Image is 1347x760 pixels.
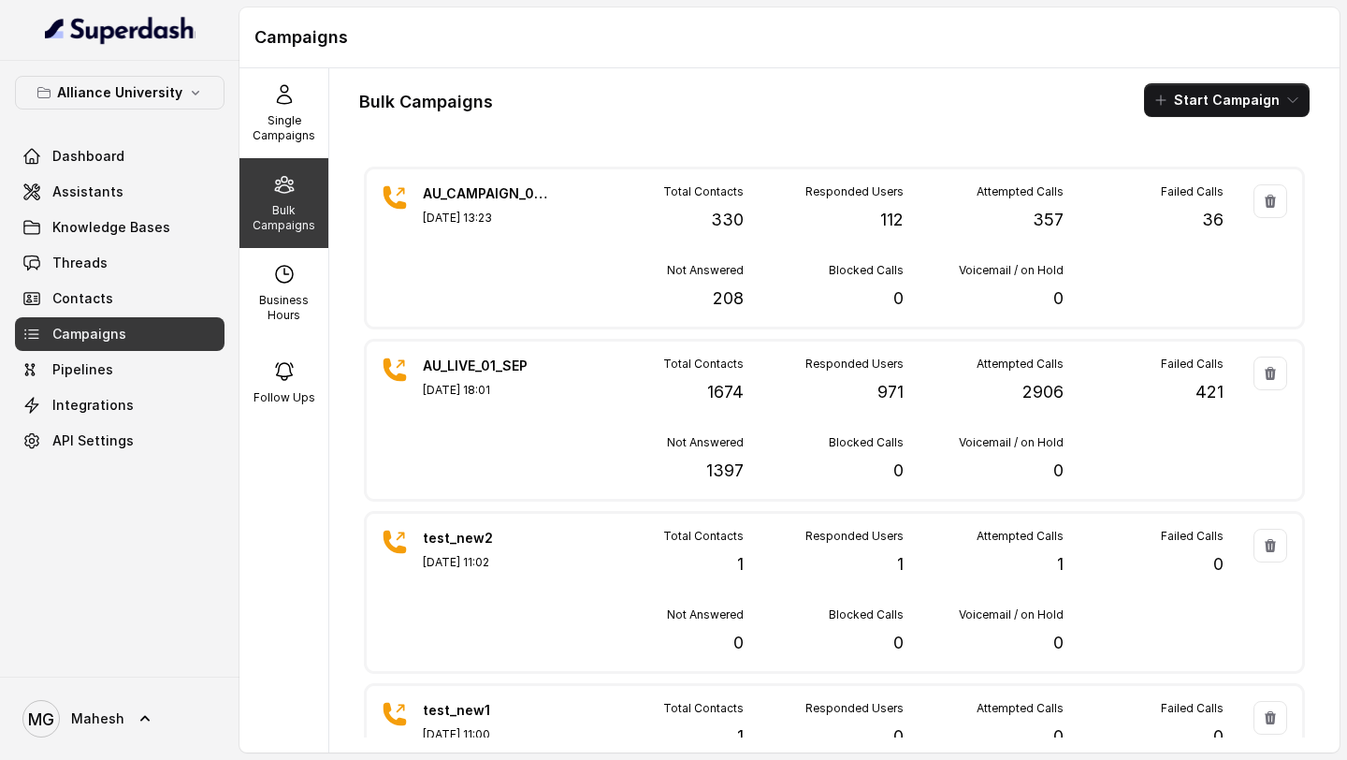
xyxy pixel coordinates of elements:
span: Assistants [52,183,123,201]
a: Knowledge Bases [15,211,224,244]
p: Responded Users [805,529,904,544]
p: 112 [880,207,904,233]
p: 0 [1053,723,1064,750]
p: 0 [893,723,904,750]
p: AU_CAMPAIGN_03_SEP_2025 [423,184,554,203]
p: Blocked Calls [829,607,904,622]
p: Bulk Campaigns [247,203,321,233]
a: Threads [15,246,224,280]
p: 0 [733,630,744,656]
p: 421 [1195,379,1224,405]
img: light.svg [45,15,196,45]
p: Blocked Calls [829,435,904,450]
p: Failed Calls [1161,529,1224,544]
a: Assistants [15,175,224,209]
a: API Settings [15,424,224,458]
p: AU_LIVE_01_SEP [423,357,554,375]
h1: Bulk Campaigns [359,87,493,117]
text: MG [28,709,54,729]
p: Not Answered [667,435,744,450]
span: Threads [52,254,108,272]
p: 330 [711,207,744,233]
p: [DATE] 11:00 [423,727,554,742]
p: 971 [877,379,904,405]
span: Pipelines [52,360,113,379]
button: Alliance University [15,76,224,110]
p: [DATE] 13:23 [423,211,554,226]
p: 0 [893,458,904,484]
span: Campaigns [52,325,126,343]
span: Knowledge Bases [52,218,170,237]
a: Pipelines [15,353,224,387]
p: Follow Ups [253,390,315,405]
a: Integrations [15,388,224,422]
a: Mahesh [15,693,224,745]
p: [DATE] 18:01 [423,383,554,398]
p: 1 [737,551,744,577]
span: Integrations [52,396,134,415]
p: Single Campaigns [247,113,321,143]
p: Not Answered [667,607,744,622]
a: Dashboard [15,139,224,173]
p: 0 [1213,723,1224,750]
p: 1674 [707,379,744,405]
p: test_new1 [423,701,554,720]
p: Total Contacts [663,184,744,199]
p: Responded Users [805,701,904,716]
p: Voicemail / on Hold [959,263,1064,278]
p: Attempted Calls [977,184,1064,199]
p: 0 [893,630,904,656]
span: Mahesh [71,709,124,728]
p: [DATE] 11:02 [423,555,554,570]
p: 36 [1202,207,1224,233]
p: Failed Calls [1161,701,1224,716]
p: 0 [1053,630,1064,656]
p: Not Answered [667,263,744,278]
p: 357 [1033,207,1064,233]
h1: Campaigns [254,22,1325,52]
p: Failed Calls [1161,184,1224,199]
span: Contacts [52,289,113,308]
p: Responded Users [805,357,904,372]
a: Contacts [15,282,224,315]
p: Responded Users [805,184,904,199]
p: Voicemail / on Hold [959,607,1064,622]
p: 0 [893,285,904,312]
p: 1 [1057,551,1064,577]
p: Alliance University [57,81,182,104]
p: 0 [1213,551,1224,577]
p: 208 [713,285,744,312]
p: Voicemail / on Hold [959,435,1064,450]
p: Total Contacts [663,357,744,372]
button: Start Campaign [1144,83,1310,117]
p: 0 [1053,458,1064,484]
p: Attempted Calls [977,701,1064,716]
p: 1 [737,723,744,750]
p: Total Contacts [663,701,744,716]
p: Blocked Calls [829,263,904,278]
p: 1397 [706,458,744,484]
p: 2906 [1022,379,1064,405]
p: 1 [897,551,904,577]
a: Campaigns [15,317,224,351]
p: Attempted Calls [977,529,1064,544]
p: Total Contacts [663,529,744,544]
p: Attempted Calls [977,357,1064,372]
span: API Settings [52,431,134,450]
span: Dashboard [52,147,124,166]
p: 0 [1053,285,1064,312]
p: test_new2 [423,529,554,548]
p: Business Hours [247,293,321,323]
p: Failed Calls [1161,357,1224,372]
